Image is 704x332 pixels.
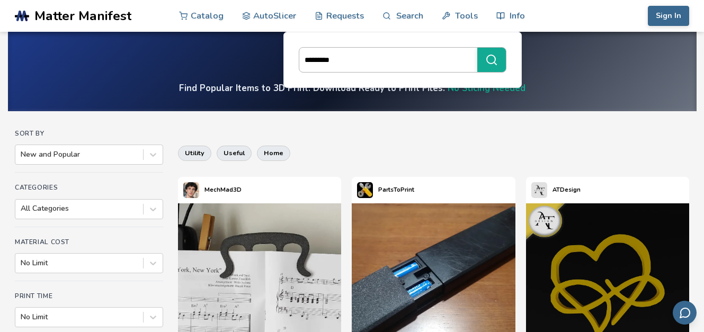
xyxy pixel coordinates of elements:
[21,259,23,267] input: No Limit
[21,313,23,321] input: No Limit
[15,184,163,191] h4: Categories
[178,177,247,203] a: MechMad3D's profileMechMad3D
[531,182,547,198] img: ATDesign's profile
[179,82,525,94] h4: Find Popular Items to 3D Print. Download Ready to Print Files.
[257,146,290,160] button: home
[15,292,163,300] h4: Print Time
[526,177,586,203] a: ATDesign's profileATDesign
[34,8,131,23] span: Matter Manifest
[648,6,689,26] button: Sign In
[204,184,242,195] p: MechMad3D
[178,146,211,160] button: utility
[21,150,23,159] input: New and Popular
[15,238,163,246] h4: Material Cost
[673,301,697,325] button: Send feedback via email
[448,82,525,94] a: No Slicing Needed
[217,146,252,160] button: useful
[378,184,414,195] p: PartsToPrint
[21,204,23,213] input: All Categories
[552,184,581,195] p: ATDesign
[352,177,420,203] a: PartsToPrint's profilePartsToPrint
[183,182,199,198] img: MechMad3D's profile
[357,182,373,198] img: PartsToPrint's profile
[15,130,163,137] h4: Sort By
